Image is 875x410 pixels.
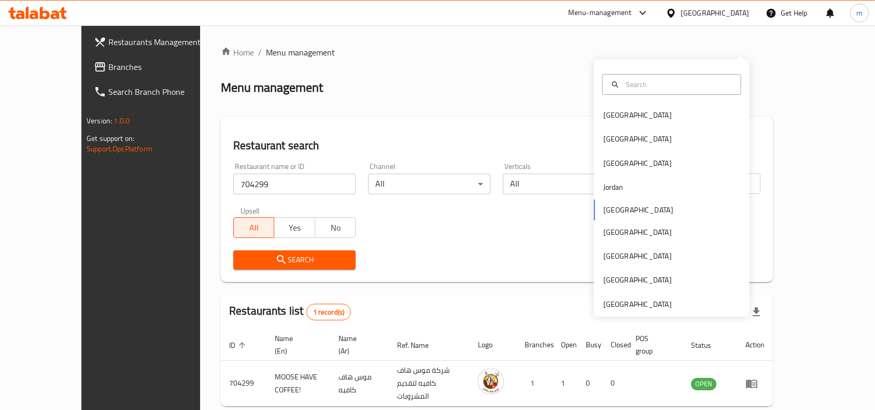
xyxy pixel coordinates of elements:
th: Branches [516,329,553,361]
span: 1 record(s) [307,307,351,317]
input: Search for restaurant name or ID.. [233,174,356,194]
span: Ref. Name [397,339,442,351]
a: Home [221,46,254,59]
button: No [315,217,356,238]
th: Open [553,329,577,361]
li: / [258,46,262,59]
span: Search Branch Phone [108,86,219,98]
a: Search Branch Phone [86,79,228,104]
span: 1.0.0 [114,114,130,128]
th: Busy [577,329,602,361]
span: Get support on: [87,132,134,145]
button: All [233,217,274,238]
span: POS group [636,332,670,357]
div: Jordan [603,181,624,193]
button: Search [233,250,356,270]
td: 1 [516,361,553,406]
a: Support.OpsPlatform [87,142,152,155]
div: [GEOGRAPHIC_DATA] [603,227,672,238]
th: Action [737,329,773,361]
td: MOOSE HAVE COFFEE! [266,361,330,406]
span: Menu management [266,46,335,59]
h2: Menu management [221,79,323,96]
a: Branches [86,54,228,79]
span: Name (Ar) [338,332,376,357]
th: Closed [602,329,627,361]
span: Yes [278,220,311,235]
div: [GEOGRAPHIC_DATA] [603,250,672,262]
td: 1 [553,361,577,406]
div: [GEOGRAPHIC_DATA] [603,109,672,121]
span: No [319,220,351,235]
div: [GEOGRAPHIC_DATA] [603,299,672,310]
div: [GEOGRAPHIC_DATA] [603,133,672,145]
label: Upsell [241,207,260,214]
img: MOOSE HAVE COFFEE! [478,369,504,394]
span: Restaurants Management [108,36,219,48]
span: OPEN [691,378,716,390]
td: 0 [577,361,602,406]
td: 704299 [221,361,266,406]
span: Search [242,253,347,266]
td: شركة موس هاف كافيه لتقديم المشروبات [389,361,470,406]
div: All [368,174,490,194]
div: Menu-management [568,7,632,19]
span: Name (En) [275,332,318,357]
th: Logo [470,329,516,361]
td: 0 [602,361,627,406]
div: Menu [745,377,765,390]
div: [GEOGRAPHIC_DATA] [603,158,672,169]
span: Version: [87,114,112,128]
div: Export file [744,300,769,324]
h2: Restaurant search [233,138,760,153]
span: m [856,7,863,19]
span: All [238,220,270,235]
nav: breadcrumb [221,46,773,59]
div: [GEOGRAPHIC_DATA] [603,274,672,286]
div: All [503,174,625,194]
td: موس هاف كافيه [330,361,389,406]
h2: Restaurants list [229,303,351,320]
input: Search [622,79,735,90]
span: Status [691,339,725,351]
button: Yes [274,217,315,238]
a: Restaurants Management [86,30,228,54]
span: Branches [108,61,219,73]
span: ID [229,339,249,351]
table: enhanced table [221,329,773,406]
div: Total records count [306,304,351,320]
div: [GEOGRAPHIC_DATA] [681,7,749,19]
